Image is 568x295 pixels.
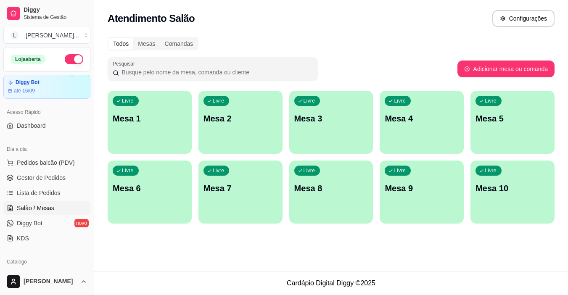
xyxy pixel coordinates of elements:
a: Gestor de Pedidos [3,171,90,184]
p: Livre [304,97,315,104]
span: KDS [17,234,29,242]
span: Dashboard [17,121,46,130]
p: Mesa 3 [294,113,368,124]
button: Configurações [492,10,555,27]
button: LivreMesa 4 [380,91,464,154]
span: Pedidos balcão (PDV) [17,158,75,167]
a: Diggy Botaté 16/09 [3,75,90,99]
a: Diggy Botnovo [3,216,90,230]
button: LivreMesa 8 [289,161,373,224]
p: Livre [213,167,225,174]
p: Livre [394,97,406,104]
span: Salão / Mesas [17,204,54,212]
p: Livre [213,97,225,104]
div: [PERSON_NAME] ... [26,31,79,40]
p: Livre [122,97,134,104]
a: Lista de Pedidos [3,186,90,200]
span: Gestor de Pedidos [17,174,66,182]
button: LivreMesa 10 [470,161,555,224]
p: Livre [485,97,497,104]
p: Mesa 2 [203,113,277,124]
p: Livre [122,167,134,174]
button: LivreMesa 6 [108,161,192,224]
a: Dashboard [3,119,90,132]
div: Todos [108,38,133,50]
button: [PERSON_NAME] [3,271,90,292]
p: Mesa 7 [203,182,277,194]
button: Adicionar mesa ou comanda [457,61,555,77]
p: Livre [485,167,497,174]
div: Catálogo [3,255,90,269]
footer: Cardápio Digital Diggy © 2025 [94,271,568,295]
p: Mesa 1 [113,113,187,124]
button: LivreMesa 7 [198,161,283,224]
p: Mesa 10 [476,182,550,194]
p: Livre [304,167,315,174]
article: Diggy Bot [16,79,40,86]
span: Diggy Bot [17,219,42,227]
span: Diggy [24,6,87,14]
button: LivreMesa 2 [198,91,283,154]
button: LivreMesa 1 [108,91,192,154]
button: Select a team [3,27,90,44]
p: Mesa 9 [385,182,459,194]
p: Livre [394,167,406,174]
div: Comandas [160,38,198,50]
div: Acesso Rápido [3,105,90,119]
span: Sistema de Gestão [24,14,87,21]
div: Mesas [133,38,160,50]
div: Loja aberta [11,55,45,64]
article: até 16/09 [14,87,35,94]
p: Mesa 5 [476,113,550,124]
input: Pesquisar [119,68,313,76]
a: DiggySistema de Gestão [3,3,90,24]
button: Pedidos balcão (PDV) [3,156,90,169]
label: Pesquisar [113,60,138,67]
span: Lista de Pedidos [17,189,61,197]
button: Alterar Status [65,54,83,64]
span: L [11,31,19,40]
button: LivreMesa 9 [380,161,464,224]
h2: Atendimento Salão [108,12,195,25]
button: LivreMesa 3 [289,91,373,154]
p: Mesa 4 [385,113,459,124]
a: Salão / Mesas [3,201,90,215]
p: Mesa 8 [294,182,368,194]
p: Mesa 6 [113,182,187,194]
span: [PERSON_NAME] [24,278,77,285]
a: KDS [3,232,90,245]
button: LivreMesa 5 [470,91,555,154]
div: Dia a dia [3,142,90,156]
